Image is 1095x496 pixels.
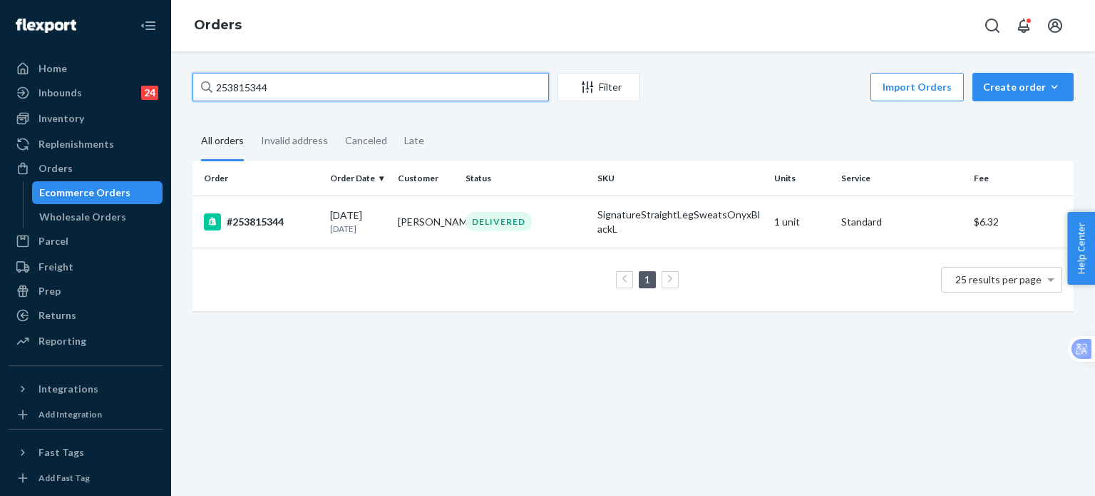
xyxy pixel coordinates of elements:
[38,334,86,348] div: Reporting
[134,11,163,40] button: Close Navigation
[841,215,962,229] p: Standard
[9,107,163,130] a: Inventory
[466,212,532,231] div: DELIVERED
[836,161,967,196] th: Service
[558,80,639,94] div: Filter
[392,196,460,248] td: [PERSON_NAME]
[324,161,392,196] th: Order Date
[192,161,324,196] th: Order
[9,330,163,353] a: Reporting
[9,406,163,423] a: Add Integration
[38,111,84,126] div: Inventory
[597,208,762,236] div: SignatureStraightLegSweatsOnyxBlackL
[978,11,1007,40] button: Open Search Box
[768,161,836,196] th: Units
[38,408,102,420] div: Add Integration
[39,186,130,200] div: Ecommerce Orders
[330,208,386,235] div: [DATE]
[968,161,1074,196] th: Fee
[201,122,244,161] div: All orders
[983,80,1063,94] div: Create order
[404,122,424,159] div: Late
[1009,11,1038,40] button: Open notifications
[1067,212,1095,285] button: Help Center
[38,472,90,484] div: Add Fast Tag
[261,122,328,159] div: Invalid address
[1041,11,1069,40] button: Open account menu
[9,378,163,400] button: Integrations
[38,61,67,76] div: Home
[38,308,76,323] div: Returns
[9,441,163,464] button: Fast Tags
[955,273,1042,285] span: 25 results per page
[9,230,163,253] a: Parcel
[38,161,73,176] div: Orders
[194,17,242,33] a: Orders
[460,161,592,196] th: Status
[398,172,454,184] div: Customer
[9,133,163,156] a: Replenishments
[32,206,163,228] a: Wholesale Orders
[592,161,768,196] th: SKU
[642,273,653,285] a: Page 1 is your current page
[968,196,1074,248] td: $6.32
[38,284,61,298] div: Prep
[768,196,836,248] td: 1 unit
[182,5,253,46] ol: breadcrumbs
[16,19,76,33] img: Flexport logo
[9,255,163,278] a: Freight
[141,86,158,100] div: 24
[38,445,84,460] div: Fast Tags
[9,280,163,303] a: Prep
[38,260,73,274] div: Freight
[557,73,640,101] button: Filter
[9,157,163,180] a: Orders
[9,304,163,327] a: Returns
[9,57,163,80] a: Home
[204,213,319,231] div: #253815344
[345,122,387,159] div: Canceled
[39,210,126,224] div: Wholesale Orders
[38,382,98,396] div: Integrations
[38,86,82,100] div: Inbounds
[870,73,964,101] button: Import Orders
[32,181,163,204] a: Ecommerce Orders
[330,223,386,235] p: [DATE]
[9,81,163,104] a: Inbounds24
[38,234,68,248] div: Parcel
[972,73,1074,101] button: Create order
[9,470,163,487] a: Add Fast Tag
[192,73,549,101] input: Search orders
[38,137,114,151] div: Replenishments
